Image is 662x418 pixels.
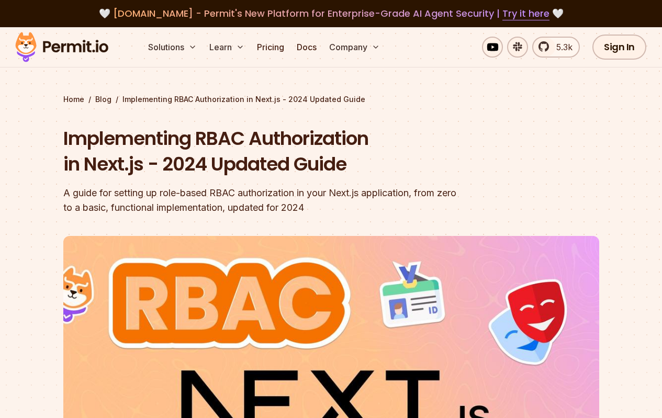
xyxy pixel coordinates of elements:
div: A guide for setting up role-based RBAC authorization in your Next.js application, from zero to a ... [63,186,465,215]
button: Company [325,37,384,58]
div: 🤍 🤍 [25,6,637,21]
span: 5.3k [550,41,573,53]
a: Pricing [253,37,288,58]
a: Docs [293,37,321,58]
a: Blog [95,94,111,105]
button: Learn [205,37,249,58]
a: Try it here [502,7,549,20]
img: Permit logo [10,29,113,65]
a: 5.3k [532,37,580,58]
a: Sign In [592,35,646,60]
div: / / [63,94,599,105]
button: Solutions [144,37,201,58]
span: [DOMAIN_NAME] - Permit's New Platform for Enterprise-Grade AI Agent Security | [113,7,549,20]
h1: Implementing RBAC Authorization in Next.js - 2024 Updated Guide [63,126,465,177]
a: Home [63,94,84,105]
